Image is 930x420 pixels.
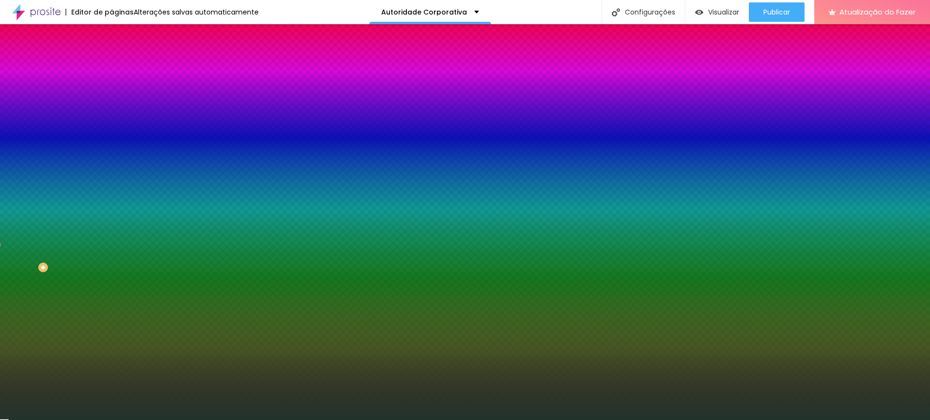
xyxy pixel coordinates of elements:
font: Atualização do Fazer [839,7,915,17]
button: Publicar [749,2,805,22]
button: Visualizar [685,2,749,22]
font: Alterações salvas automaticamente [134,7,259,17]
img: Ícone [612,8,620,16]
font: Editor de páginas [71,7,134,17]
font: Autoridade Corporativa [381,7,467,17]
font: Configurações [625,7,675,17]
img: view-1.svg [695,8,703,16]
font: Visualizar [708,7,739,17]
font: Publicar [763,7,790,17]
